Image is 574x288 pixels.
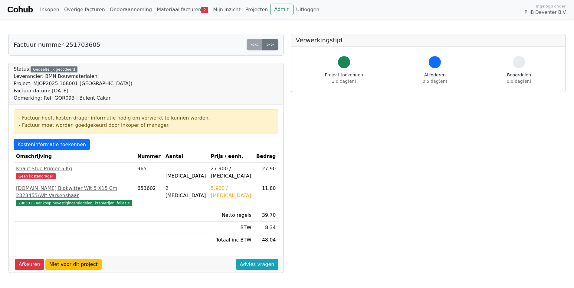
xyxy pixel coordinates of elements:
div: Afcoderen [423,72,447,85]
div: 5.900 / [MEDICAL_DATA] [211,185,251,199]
a: [DOMAIN_NAME] Blokwitter Wit 5 X15 Cm 2323455\Wit Varkenshaar200501 - aankoop bevestigingsmiddele... [16,185,133,206]
div: [DOMAIN_NAME] Blokwitter Wit 5 X15 Cm 2323455\Wit Varkenshaar [16,185,133,199]
td: BTW [208,222,254,234]
a: Onderaanneming [107,4,154,16]
td: 27.90 [254,163,278,182]
div: 1 [MEDICAL_DATA] [166,165,206,180]
a: Mijn inzicht [211,4,243,16]
a: Knauf Stuc Primer 5 KgGeen kostendrager [16,165,133,180]
a: >> [262,39,278,50]
td: 48.04 [254,234,278,246]
th: Nummer [135,150,163,163]
h5: Verwerkingstijd [296,37,561,44]
a: Projecten [243,4,271,16]
span: 2 [201,7,208,13]
div: Factuur datum: [DATE] [14,87,132,94]
td: 653602 [135,182,163,209]
a: Inkopen [38,4,61,16]
a: Uitloggen [294,4,322,16]
td: 8.34 [254,222,278,234]
td: Totaal inc BTW [208,234,254,246]
h5: Factuur nummer 251703605 [14,41,100,48]
div: Knauf Stuc Primer 5 Kg [16,165,133,172]
td: 39.70 [254,209,278,222]
span: 0.5 dag(en) [423,79,447,84]
span: 200501 - aankoop bevestigingsmiddelen, kramerijen, folies e [16,200,132,206]
th: Prijs / eenh. [208,150,254,163]
td: 11.80 [254,182,278,209]
div: 27.900 / [MEDICAL_DATA] [211,165,251,180]
a: Afkeuren [15,259,44,270]
div: - Factuur heeft kosten drager informatie nodig om verwerkt te kunnen worden. [19,114,273,122]
div: Project toekennen [325,72,363,85]
div: Project: MJOP2025 108001 [GEOGRAPHIC_DATA]) [14,80,132,87]
td: Netto regels [208,209,254,222]
th: Aantal [163,150,208,163]
a: Advies vragen [236,259,278,270]
div: Leverancier: BMN Bouwmaterialen [14,73,132,80]
div: Beoordelen [507,72,531,85]
span: Geen kostendrager [16,173,56,179]
div: Opmerking: Ref: GOR093 | Bulent Cakan [14,94,132,102]
a: Cohub [7,2,33,17]
a: Kosteninformatie toekennen [14,139,90,150]
div: Status: [14,66,132,102]
th: Omschrijving [14,150,135,163]
a: Admin [270,4,294,15]
th: Bedrag [254,150,278,163]
a: Materiaal facturen2 [154,4,211,16]
div: - Factuur moet worden goedgekeurd door inkoper of manager. [19,122,273,129]
a: Niet voor dit project [45,259,102,270]
div: 2 [MEDICAL_DATA] [166,185,206,199]
span: 1.0 dag(en) [332,79,356,84]
span: Ingelogd onder: [536,3,567,9]
span: PHB Deventer B.V. [524,9,567,16]
span: 0.0 dag(en) [507,79,531,84]
div: Gedeeltelijk gecodeerd [31,66,77,72]
a: Overige facturen [62,4,107,16]
td: 965 [135,163,163,182]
